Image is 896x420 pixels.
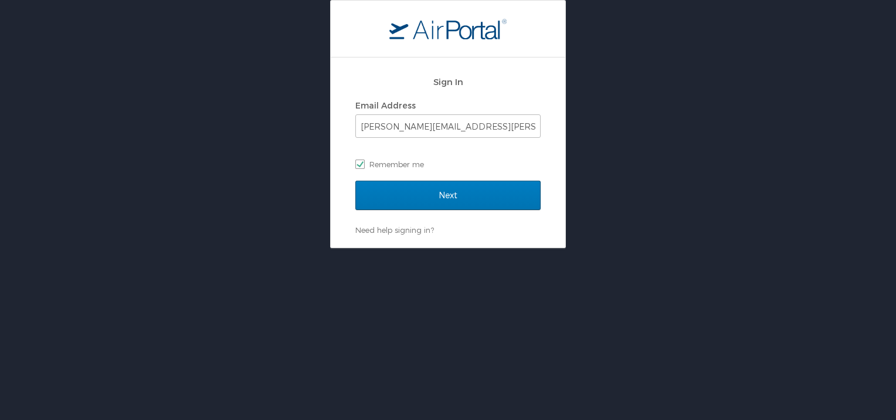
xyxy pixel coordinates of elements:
label: Remember me [355,155,541,173]
input: Next [355,181,541,210]
label: Email Address [355,100,416,110]
img: logo [389,18,507,39]
a: Need help signing in? [355,225,434,235]
h2: Sign In [355,75,541,89]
